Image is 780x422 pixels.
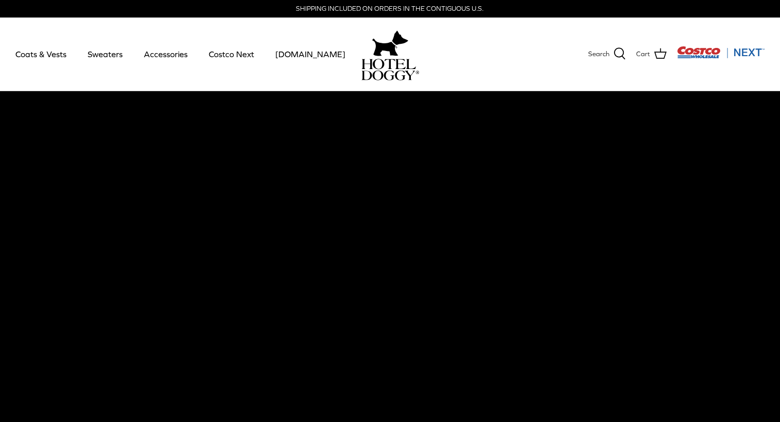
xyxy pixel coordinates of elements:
[588,49,609,60] span: Search
[266,37,355,72] a: [DOMAIN_NAME]
[200,37,263,72] a: Costco Next
[78,37,132,72] a: Sweaters
[6,37,76,72] a: Coats & Vests
[135,37,197,72] a: Accessories
[361,59,419,80] img: hoteldoggycom
[677,46,765,59] img: Costco Next
[636,49,650,60] span: Cart
[636,47,667,61] a: Cart
[361,28,419,80] a: hoteldoggy.com hoteldoggycom
[372,28,408,59] img: hoteldoggy.com
[677,53,765,60] a: Visit Costco Next
[588,47,626,61] a: Search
